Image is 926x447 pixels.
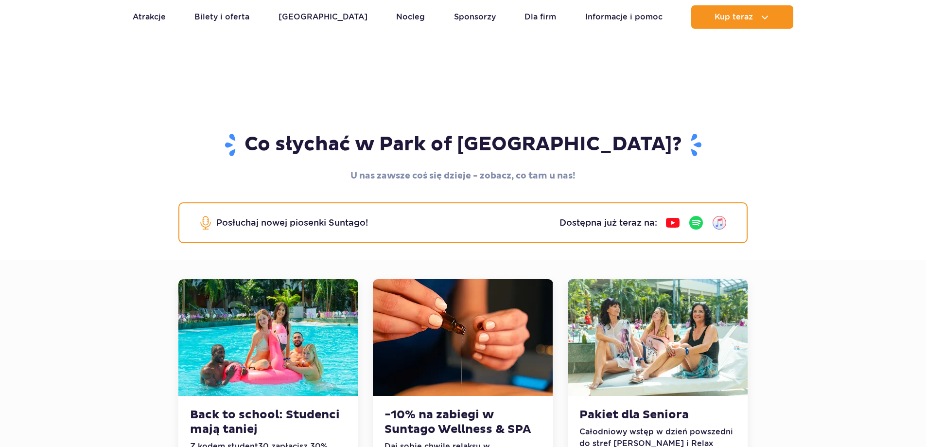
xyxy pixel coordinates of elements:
p: Posłuchaj nowej piosenki Suntago! [216,216,368,230]
h3: -10% na zabiegi w Suntago Wellness & SPA [384,408,541,437]
img: Back to school: Studenci mają taniej [178,279,358,396]
h3: Pakiet dla Seniora [579,408,736,422]
h1: Co słychać w Park of [GEOGRAPHIC_DATA]? [178,132,748,158]
img: Pakiet dla Seniora [568,279,748,396]
img: Spotify [688,215,704,231]
a: Sponsorzy [454,5,496,29]
a: Bilety i oferta [194,5,249,29]
button: Kup teraz [691,5,793,29]
p: U nas zawsze coś się dzieje - zobacz, co tam u nas! [178,169,748,183]
a: Atrakcje [133,5,166,29]
a: Nocleg [396,5,425,29]
img: iTunes [712,215,727,231]
img: -10% na zabiegi w Suntago Wellness &amp; SPA [373,279,553,396]
p: Dostępna już teraz na: [559,216,657,230]
span: Kup teraz [715,13,753,21]
a: [GEOGRAPHIC_DATA] [279,5,367,29]
img: YouTube [665,215,681,231]
a: Dla firm [524,5,556,29]
h3: Back to school: Studenci mają taniej [190,408,347,437]
a: Informacje i pomoc [585,5,663,29]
